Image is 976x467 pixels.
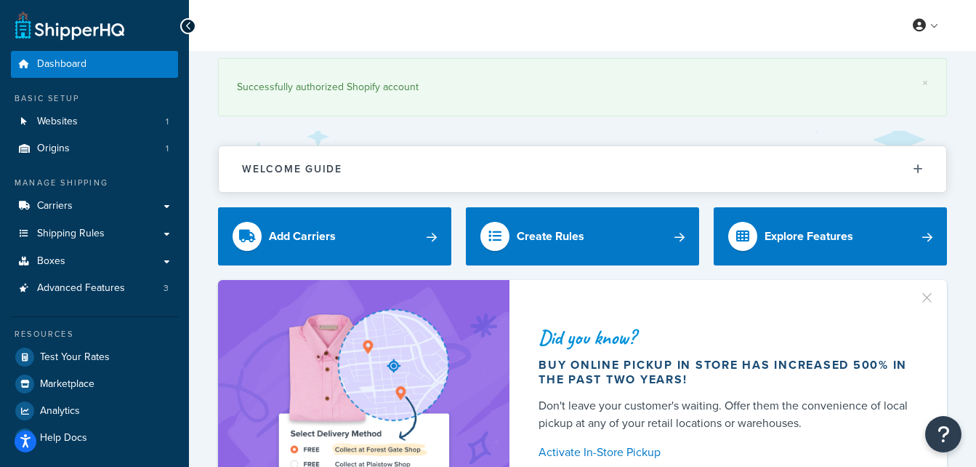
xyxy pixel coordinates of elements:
[40,378,94,391] span: Marketplace
[37,200,73,212] span: Carriers
[11,275,178,302] li: Advanced Features
[11,275,178,302] a: Advanced Features3
[925,416,961,452] button: Open Resource Center
[765,226,853,247] div: Explore Features
[11,344,178,370] a: Test Your Rates
[166,116,169,128] span: 1
[11,248,178,275] a: Boxes
[37,58,86,71] span: Dashboard
[37,255,65,268] span: Boxes
[11,371,178,397] a: Marketplace
[166,143,169,155] span: 1
[11,135,178,162] li: Origins
[11,51,178,78] a: Dashboard
[37,282,125,295] span: Advanced Features
[11,193,178,220] a: Carriers
[517,226,584,247] div: Create Rules
[11,328,178,340] div: Resources
[37,228,105,240] span: Shipping Rules
[40,405,80,418] span: Analytics
[218,207,451,266] a: Add Carriers
[922,77,928,89] a: ×
[11,398,178,424] a: Analytics
[40,351,110,364] span: Test Your Rates
[11,135,178,162] a: Origins1
[11,108,178,135] a: Websites1
[539,327,912,348] div: Did you know?
[40,432,87,444] span: Help Docs
[242,164,342,175] h2: Welcome Guide
[539,397,912,432] div: Don't leave your customer's waiting. Offer them the convenience of local pickup at any of your re...
[164,282,169,295] span: 3
[37,116,78,128] span: Websites
[269,226,336,247] div: Add Carriers
[11,177,178,189] div: Manage Shipping
[539,442,912,463] a: Activate In-Store Pickup
[539,358,912,387] div: Buy online pickup in store has increased 500% in the past two years!
[37,143,70,155] span: Origins
[219,146,946,192] button: Welcome Guide
[714,207,947,266] a: Explore Features
[11,425,178,451] a: Help Docs
[11,220,178,247] a: Shipping Rules
[466,207,699,266] a: Create Rules
[11,108,178,135] li: Websites
[237,77,928,97] div: Successfully authorized Shopify account
[11,92,178,105] div: Basic Setup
